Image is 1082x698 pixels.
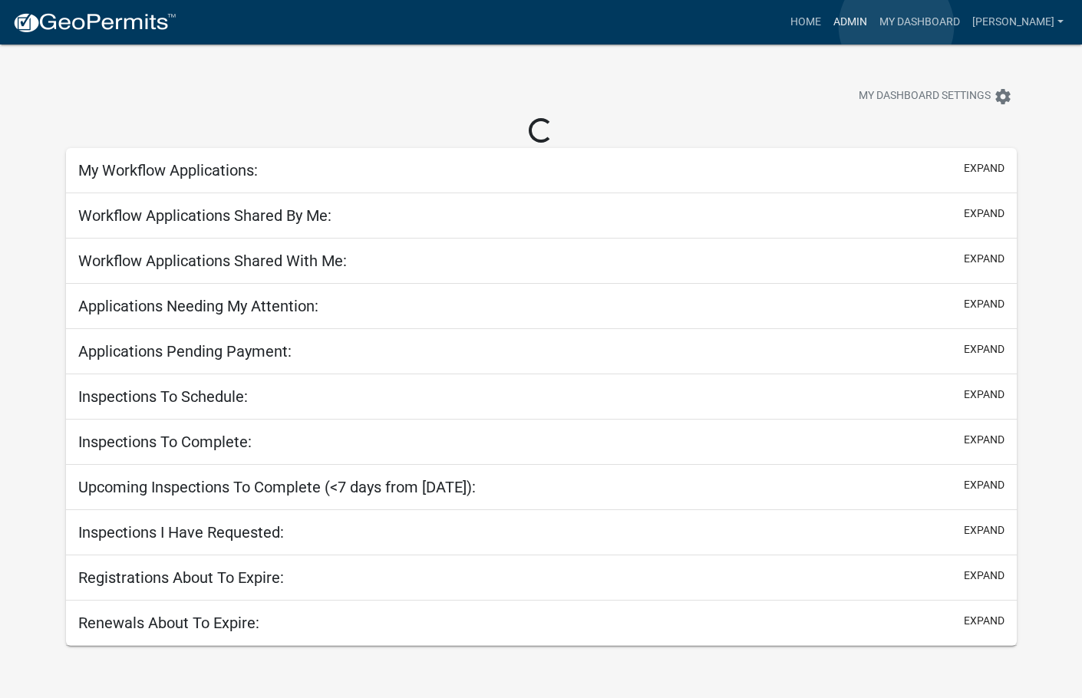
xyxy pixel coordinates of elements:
h5: Workflow Applications Shared By Me: [78,206,332,225]
h5: Inspections I Have Requested: [78,523,284,542]
h5: Workflow Applications Shared With Me: [78,252,347,270]
h5: Registrations About To Expire: [78,568,284,587]
h5: Inspections To Schedule: [78,387,248,406]
button: expand [964,387,1004,403]
button: expand [964,477,1004,493]
button: expand [964,432,1004,448]
i: settings [994,87,1012,106]
a: Home [784,8,827,37]
button: expand [964,522,1004,538]
button: expand [964,341,1004,357]
a: [PERSON_NAME] [966,8,1070,37]
button: expand [964,296,1004,312]
h5: Applications Needing My Attention: [78,297,318,315]
a: My Dashboard [873,8,966,37]
h5: My Workflow Applications: [78,161,258,179]
span: My Dashboard Settings [859,87,991,106]
h5: Upcoming Inspections To Complete (<7 days from [DATE]): [78,478,476,496]
button: expand [964,160,1004,176]
button: expand [964,613,1004,629]
h5: Applications Pending Payment: [78,342,292,361]
h5: Inspections To Complete: [78,433,252,451]
a: Admin [827,8,873,37]
button: My Dashboard Settingssettings [846,81,1024,111]
button: expand [964,251,1004,267]
button: expand [964,206,1004,222]
h5: Renewals About To Expire: [78,614,259,632]
button: expand [964,568,1004,584]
